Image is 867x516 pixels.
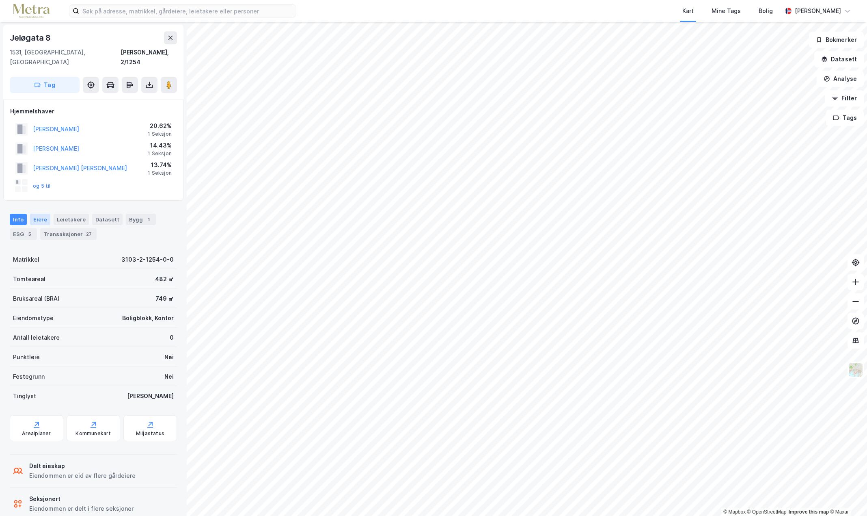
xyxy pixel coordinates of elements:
[817,71,864,87] button: Analyse
[682,6,694,16] div: Kart
[84,230,93,238] div: 27
[809,32,864,48] button: Bokmerker
[164,352,174,362] div: Nei
[148,170,172,176] div: 1 Seksjon
[13,274,45,284] div: Tomteareal
[759,6,773,16] div: Bolig
[121,255,174,265] div: 3103-2-1254-0-0
[29,494,134,504] div: Seksjonert
[29,504,134,514] div: Eiendommen er delt i flere seksjoner
[747,509,787,515] a: OpenStreetMap
[121,48,177,67] div: [PERSON_NAME], 2/1254
[826,477,867,516] div: Kontrollprogram for chat
[75,430,111,437] div: Kommunekart
[148,141,172,150] div: 14.43%
[144,215,153,223] div: 1
[13,333,60,343] div: Antall leietakere
[148,121,172,131] div: 20.62%
[54,214,89,225] div: Leietakere
[826,110,864,126] button: Tags
[10,214,27,225] div: Info
[13,391,36,401] div: Tinglyst
[155,274,174,284] div: 482 ㎡
[29,461,136,471] div: Delt eieskap
[30,214,50,225] div: Eiere
[22,430,51,437] div: Arealplaner
[826,477,867,516] iframe: Chat Widget
[712,6,741,16] div: Mine Tags
[814,51,864,67] button: Datasett
[148,131,172,137] div: 1 Seksjon
[155,294,174,304] div: 749 ㎡
[13,352,40,362] div: Punktleie
[122,313,174,323] div: Boligblokk, Kontor
[10,31,52,44] div: Jeløgata 8
[40,228,97,240] div: Transaksjoner
[13,294,60,304] div: Bruksareal (BRA)
[13,372,45,382] div: Festegrunn
[92,214,123,225] div: Datasett
[164,372,174,382] div: Nei
[79,5,296,17] input: Søk på adresse, matrikkel, gårdeiere, leietakere eller personer
[825,90,864,106] button: Filter
[136,430,164,437] div: Miljøstatus
[13,313,54,323] div: Eiendomstype
[126,214,156,225] div: Bygg
[848,362,863,377] img: Z
[789,509,829,515] a: Improve this map
[10,77,80,93] button: Tag
[795,6,841,16] div: [PERSON_NAME]
[13,4,50,18] img: metra-logo.256734c3b2bbffee19d4.png
[26,230,34,238] div: 5
[148,150,172,157] div: 1 Seksjon
[127,391,174,401] div: [PERSON_NAME]
[10,48,121,67] div: 1531, [GEOGRAPHIC_DATA], [GEOGRAPHIC_DATA]
[723,509,746,515] a: Mapbox
[170,333,174,343] div: 0
[148,160,172,170] div: 13.74%
[13,255,39,265] div: Matrikkel
[10,228,37,240] div: ESG
[29,471,136,481] div: Eiendommen er eid av flere gårdeiere
[10,106,177,116] div: Hjemmelshaver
